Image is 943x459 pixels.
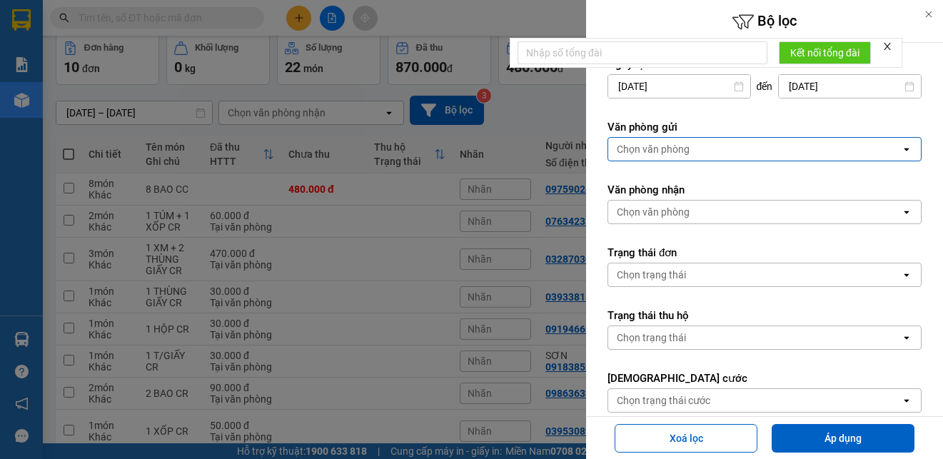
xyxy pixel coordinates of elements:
span: Kết nối tổng đài [790,45,859,61]
svg: open [901,143,912,155]
div: Chọn văn phòng [617,142,690,156]
span: đến [757,79,773,94]
span: close [882,41,892,51]
label: Trạng thái đơn [607,246,922,260]
div: Chọn trạng thái cước [617,393,710,408]
svg: open [901,269,912,281]
svg: open [901,395,912,406]
input: Select a date. [608,75,750,98]
label: Trạng thái thu hộ [607,308,922,323]
button: Xoá lọc [615,424,757,453]
div: Chọn trạng thái [617,331,686,345]
div: Chọn văn phòng [617,205,690,219]
input: Select a date. [779,75,921,98]
label: [DEMOGRAPHIC_DATA] cước [607,371,922,385]
svg: open [901,332,912,343]
button: Áp dụng [772,424,914,453]
input: Nhập số tổng đài [518,41,767,64]
label: Văn phòng nhận [607,183,922,197]
h6: Bộ lọc [586,11,943,33]
svg: open [901,206,912,218]
div: Chọn trạng thái [617,268,686,282]
label: Văn phòng gửi [607,120,922,134]
button: Kết nối tổng đài [779,41,871,64]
